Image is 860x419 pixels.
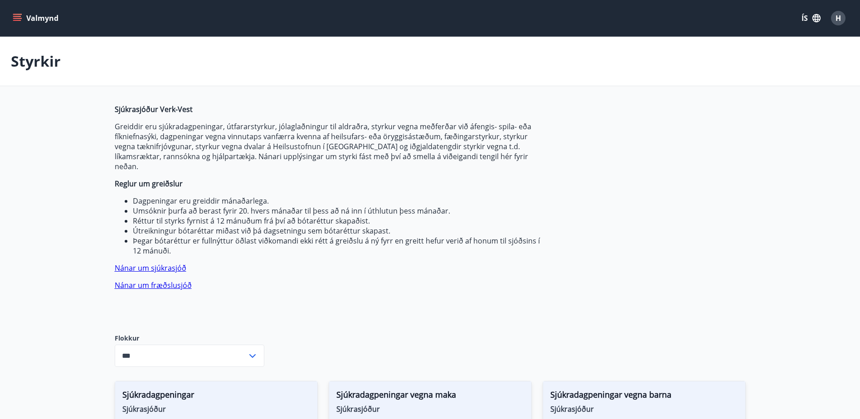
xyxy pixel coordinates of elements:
span: H [836,13,841,23]
p: Styrkir [11,51,61,71]
button: H [827,7,849,29]
span: Sjúkradagpeningar vegna barna [550,389,738,404]
span: Sjúkradagpeningar [122,389,310,404]
a: Nánar um sjúkrasjóð [115,263,186,273]
li: Útreikningur bótaréttar miðast við þá dagsetningu sem bótaréttur skapast. [133,226,543,236]
strong: Sjúkrasjóður Verk-Vest [115,104,193,114]
strong: Reglur um greiðslur [115,179,183,189]
li: Umsóknir þurfa að berast fyrir 20. hvers mánaðar til þess að ná inn í úthlutun þess mánaðar. [133,206,543,216]
span: Sjúkrasjóður [336,404,524,414]
button: menu [11,10,62,26]
span: Sjúkradagpeningar vegna maka [336,389,524,404]
p: Greiddir eru sjúkradagpeningar, útfararstyrkur, jólaglaðningur til aldraðra, styrkur vegna meðfer... [115,122,543,171]
li: Réttur til styrks fyrnist á 12 mánuðum frá því að bótaréttur skapaðist. [133,216,543,226]
a: Nánar um fræðslusjóð [115,280,192,290]
li: Þegar bótaréttur er fullnýttur öðlast viðkomandi ekki rétt á greiðslu á ný fyrr en greitt hefur v... [133,236,543,256]
li: Dagpeningar eru greiddir mánaðarlega. [133,196,543,206]
span: Sjúkrasjóður [122,404,310,414]
label: Flokkur [115,334,264,343]
button: ÍS [797,10,826,26]
span: Sjúkrasjóður [550,404,738,414]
